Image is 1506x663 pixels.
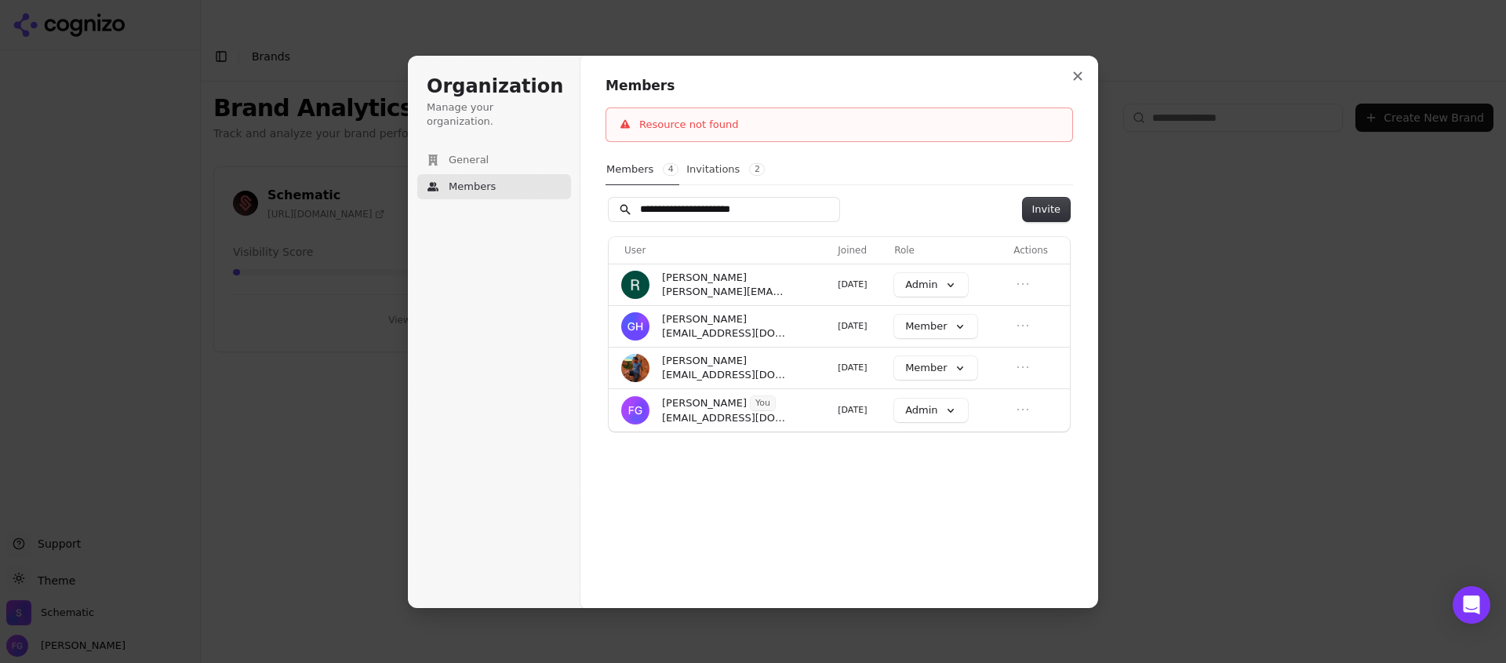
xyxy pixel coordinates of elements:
[894,356,977,380] button: Member
[662,285,786,299] span: [PERSON_NAME][EMAIL_ADDRESS][DOMAIN_NAME]
[606,155,679,185] button: Members
[621,354,649,382] img: Shane Tepper
[417,148,571,173] button: General
[749,163,765,176] span: 2
[621,312,649,341] img: Giovanni Hobbins
[838,279,867,290] span: [DATE]
[427,75,562,100] h1: Organization
[894,273,967,297] button: Admin
[894,315,977,338] button: Member
[1453,586,1490,624] div: Open Intercom Messenger
[449,180,496,194] span: Members
[639,118,738,132] p: Resource not found
[663,163,678,176] span: 4
[662,411,786,425] span: [EMAIL_ADDRESS][DOMAIN_NAME]
[1064,62,1092,90] button: Close modal
[1013,275,1032,293] button: Open menu
[609,198,839,221] input: Search
[427,100,562,129] p: Manage your organization.
[662,354,747,368] span: [PERSON_NAME]
[662,326,786,341] span: [EMAIL_ADDRESS][DOMAIN_NAME]
[838,321,867,331] span: [DATE]
[888,237,1007,264] th: Role
[831,237,888,264] th: Joined
[1013,316,1032,335] button: Open menu
[1013,400,1032,419] button: Open menu
[686,155,766,184] button: Invitations
[751,396,775,410] span: You
[662,368,786,382] span: [EMAIL_ADDRESS][DOMAIN_NAME]
[662,312,747,326] span: [PERSON_NAME]
[621,396,649,424] img: Fynn Glover
[1023,198,1070,221] button: Invite
[894,399,967,422] button: Admin
[662,271,747,285] span: [PERSON_NAME]
[838,362,867,373] span: [DATE]
[609,237,831,264] th: User
[662,396,747,410] span: [PERSON_NAME]
[621,271,649,299] img: Ryan Echternacht
[417,174,571,199] button: Members
[838,405,867,415] span: [DATE]
[1007,237,1070,264] th: Actions
[449,153,489,167] span: General
[606,77,1073,96] h1: Members
[1013,358,1032,377] button: Open menu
